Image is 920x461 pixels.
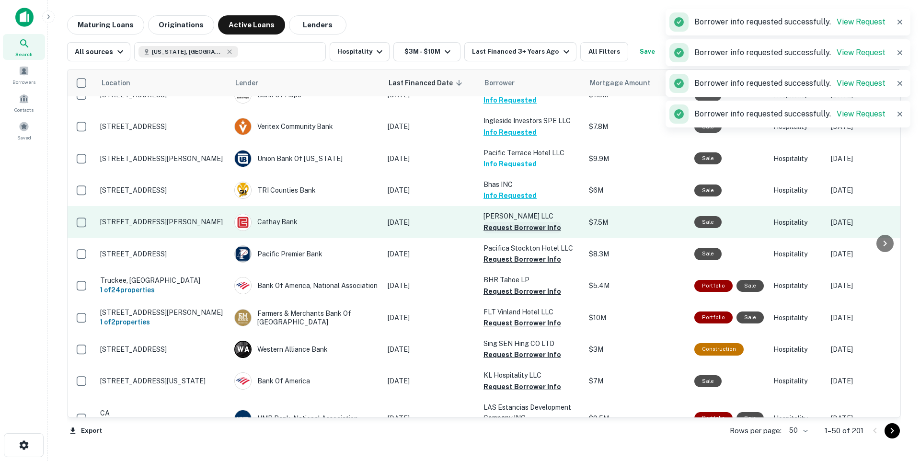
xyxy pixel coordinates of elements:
p: [STREET_ADDRESS] [100,250,225,258]
img: picture [235,182,251,198]
p: LAS Estancias Development Company INC [483,402,579,423]
p: [DATE] [831,153,917,164]
div: This is a portfolio loan with 3 properties [694,412,733,424]
button: Request Borrower Info [483,381,561,392]
p: $3M [589,344,685,355]
button: Info Requested [483,190,537,201]
span: Borrower [484,77,515,89]
p: [DATE] [388,344,474,355]
p: BHR Tahoe LP [483,275,579,285]
a: Contacts [3,90,45,115]
div: UMB Bank, National Association [234,410,378,427]
button: Request Borrower Info [483,317,561,329]
div: Sale [736,311,764,323]
span: Lender [235,77,258,89]
p: [DATE] [388,121,474,132]
div: Sale [694,152,722,164]
h6: 1 of 3 properties [100,417,225,428]
div: This loan purpose was for construction [694,343,744,355]
div: Veritex Community Bank [234,118,378,135]
p: Borrower info requested successfully. [694,108,885,120]
p: W A [237,345,249,355]
div: Farmers & Merchants Bank Of [GEOGRAPHIC_DATA] [234,309,378,326]
button: Hospitality [330,42,390,61]
th: Mortgage Amount [584,69,690,96]
button: Lenders [289,15,346,35]
button: Maturing Loans [67,15,144,35]
p: [STREET_ADDRESS] [100,122,225,131]
div: 50 [785,424,809,438]
p: Borrower info requested successfully. [694,47,885,58]
p: [DATE] [831,413,917,424]
p: [PERSON_NAME] LLC [483,211,579,221]
button: $3M - $10M [393,42,460,61]
div: Western Alliance Bank [234,341,378,358]
p: Bhas INC [483,179,579,190]
p: $9.9M [589,153,685,164]
div: Sale [694,184,722,196]
p: [DATE] [831,185,917,196]
p: [DATE] [388,217,474,228]
p: $7.8M [589,121,685,132]
span: Location [101,77,143,89]
th: Lender [230,69,383,96]
p: [STREET_ADDRESS][PERSON_NAME] [100,218,225,226]
span: Borrowers [12,78,35,86]
div: TRI Counties Bank [234,182,378,199]
div: Last Financed 3+ Years Ago [472,46,572,58]
button: Request Borrower Info [483,349,561,360]
p: $5.4M [589,280,685,291]
img: capitalize-icon.png [15,8,34,27]
p: [DATE] [388,185,474,196]
div: Sale [736,412,764,424]
p: Borrower info requested successfully. [694,16,885,28]
img: picture [235,150,251,167]
p: Hospitality [773,344,821,355]
img: picture [235,118,251,135]
p: [DATE] [388,249,474,259]
p: CA [100,409,225,417]
p: 1–50 of 201 [825,425,863,437]
p: Hospitality [773,185,821,196]
p: $9.5M [589,413,685,424]
img: picture [235,410,251,426]
p: Borrower info requested successfully. [694,78,885,89]
img: picture [235,246,251,262]
span: Search [15,50,33,58]
p: $8.3M [589,249,685,259]
p: Hospitality [773,153,821,164]
p: Hospitality [773,376,821,386]
th: Location [95,69,230,96]
span: Contacts [14,106,34,114]
button: Info Requested [483,94,537,106]
button: Export [67,424,104,438]
p: [STREET_ADDRESS] [100,345,225,354]
a: View Request [837,17,885,26]
p: [DATE] [831,280,917,291]
a: Saved [3,117,45,143]
p: Truckee, [GEOGRAPHIC_DATA] [100,276,225,285]
p: FLT Vinland Hotel LLC [483,307,579,317]
a: Borrowers [3,62,45,88]
button: Info Requested [483,158,537,170]
p: [DATE] [831,344,917,355]
button: Request Borrower Info [483,286,561,297]
iframe: Chat Widget [872,384,920,430]
p: [DATE] [388,153,474,164]
button: [US_STATE], [GEOGRAPHIC_DATA] [134,42,326,61]
div: This is a portfolio loan with 2 properties [694,311,733,323]
button: Originations [148,15,214,35]
h6: 1 of 2 properties [100,317,225,327]
p: Hospitality [773,413,821,424]
p: [DATE] [831,217,917,228]
p: [DATE] [831,249,917,259]
button: Last Financed 3+ Years Ago [464,42,576,61]
div: Bank Of America, National Association [234,277,378,294]
div: Sale [694,216,722,228]
span: Mortgage Amount [590,77,663,89]
p: [DATE] [831,376,917,386]
div: Union Bank Of [US_STATE] [234,150,378,167]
